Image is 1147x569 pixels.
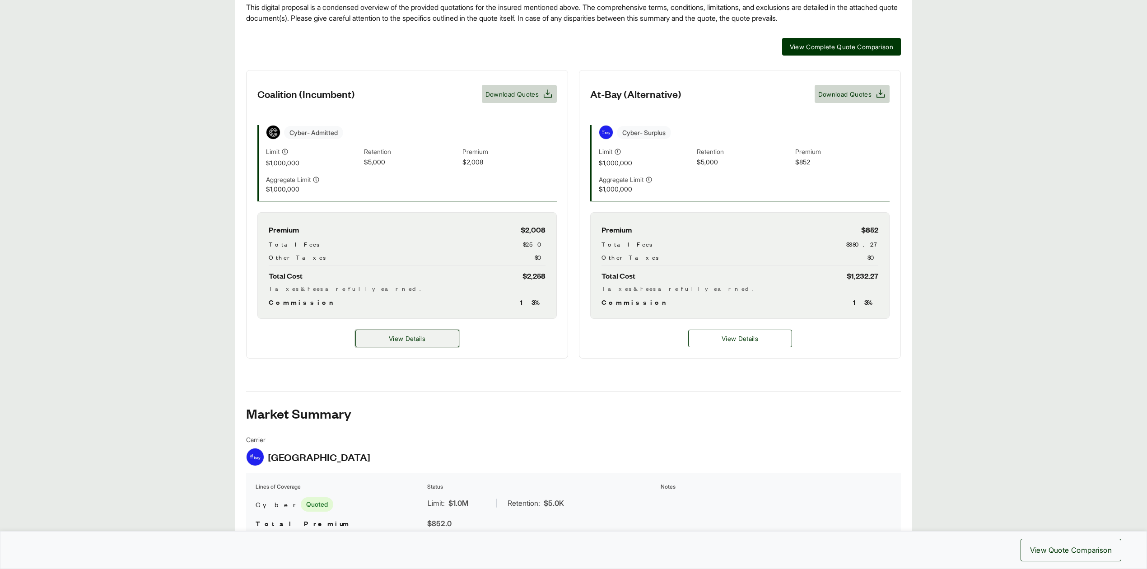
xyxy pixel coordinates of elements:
[535,252,546,262] span: $0
[847,270,878,282] span: $1,232.27
[601,270,635,282] span: Total Cost
[269,270,303,282] span: Total Cost
[389,334,425,343] span: View Details
[590,87,681,101] h3: At-Bay (Alternative)
[256,518,350,528] span: Total Premium
[364,147,458,157] span: Retention
[523,239,546,249] span: $250
[522,270,546,282] span: $2,258
[482,85,557,103] button: Download Quotes
[428,498,445,508] span: Limit:
[599,184,693,194] span: $1,000,000
[255,482,425,491] th: Lines of Coverage
[269,239,319,249] span: Total Fees
[364,157,458,168] span: $5,000
[697,147,791,157] span: Retention
[266,158,360,168] span: $1,000,000
[853,297,878,308] span: 13 %
[601,224,632,236] span: Premium
[448,498,468,508] span: $1.0M
[247,448,264,466] img: At-Bay
[599,175,643,184] span: Aggregate Limit
[688,330,792,347] a: At-Bay (Alternative) details
[601,297,670,308] span: Commission
[1030,545,1112,555] span: View Quote Comparison
[355,330,459,347] button: View Details
[520,297,546,308] span: 13 %
[815,85,890,103] button: Download Quotes
[355,330,459,347] a: Coalition (Incumbent) details
[697,157,791,168] span: $5,000
[508,498,540,508] span: Retention:
[861,224,878,236] span: $852
[601,252,658,262] span: Other Taxes
[427,482,658,491] th: Status
[266,184,360,194] span: $1,000,000
[795,157,890,168] span: $852
[485,89,539,99] span: Download Quotes
[601,239,652,249] span: Total Fees
[601,284,878,293] div: Taxes & Fees are fully earned.
[246,435,370,444] span: Carrier
[1021,539,1121,561] button: View Quote Comparison
[544,498,564,508] span: $5.0K
[257,87,355,101] h3: Coalition (Incumbent)
[301,497,333,512] span: Quoted
[256,499,297,510] span: Cyber
[462,157,557,168] span: $2,008
[246,406,901,420] h2: Market Summary
[818,89,872,99] span: Download Quotes
[599,158,693,168] span: $1,000,000
[846,239,878,249] span: $380.27
[269,297,337,308] span: Commission
[521,224,546,236] span: $2,008
[790,42,894,51] span: View Complete Quote Comparison
[795,147,890,157] span: Premium
[284,126,343,139] span: Cyber - Admitted
[617,126,671,139] span: Cyber - Surplus
[782,38,901,56] button: View Complete Quote Comparison
[266,147,280,156] span: Limit
[688,330,792,347] button: View Details
[269,252,326,262] span: Other Taxes
[462,147,557,157] span: Premium
[599,126,613,139] img: At-Bay
[660,482,892,491] th: Notes
[266,175,311,184] span: Aggregate Limit
[268,450,370,464] span: [GEOGRAPHIC_DATA]
[269,284,546,293] div: Taxes & Fees are fully earned.
[266,126,280,139] img: Coalition
[867,252,878,262] span: $0
[495,499,498,508] span: |
[722,334,758,343] span: View Details
[599,147,612,156] span: Limit
[427,519,452,528] span: $852.0
[269,224,299,236] span: Premium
